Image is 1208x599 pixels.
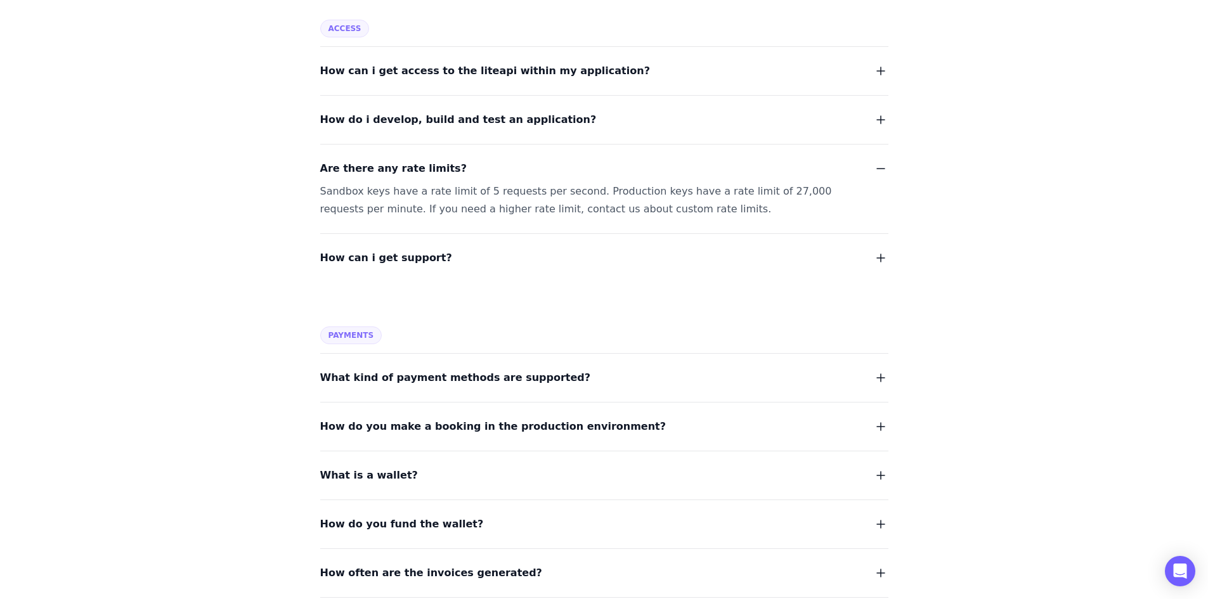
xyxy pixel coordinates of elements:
span: Payments [320,326,382,344]
span: How do you fund the wallet? [320,515,484,533]
span: What is a wallet? [320,467,418,484]
span: How do you make a booking in the production environment? [320,418,666,435]
button: What kind of payment methods are supported? [320,369,888,387]
button: Are there any rate limits? [320,160,888,177]
button: How do i develop, build and test an application? [320,111,888,129]
div: Sandbox keys have a rate limit of 5 requests per second. Production keys have a rate limit of 27,... [320,183,858,218]
span: How can i get support? [320,249,452,267]
span: Are there any rate limits? [320,160,467,177]
button: How often are the invoices generated? [320,564,888,582]
span: How do i develop, build and test an application? [320,111,597,129]
button: What is a wallet? [320,467,888,484]
div: Open Intercom Messenger [1165,556,1195,586]
button: How can i get support? [320,249,888,267]
button: How do you fund the wallet? [320,515,888,533]
span: How often are the invoices generated? [320,564,542,582]
span: How can i get access to the liteapi within my application? [320,62,650,80]
button: How do you make a booking in the production environment? [320,418,888,435]
button: How can i get access to the liteapi within my application? [320,62,888,80]
span: What kind of payment methods are supported? [320,369,591,387]
span: Access [320,20,370,37]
